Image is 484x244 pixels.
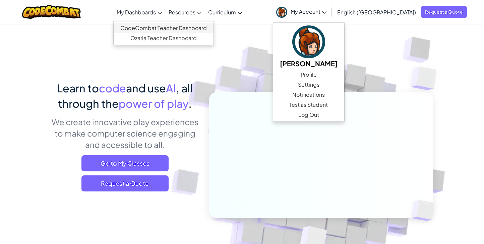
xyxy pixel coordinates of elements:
[165,3,205,21] a: Resources
[126,81,166,95] span: and use
[397,50,455,107] img: Overlap cubes
[169,9,195,16] span: Resources
[334,3,419,21] a: English ([GEOGRAPHIC_DATA])
[400,186,450,235] img: Overlap cubes
[119,97,188,110] span: power of play
[273,100,344,110] a: Test as Student
[51,116,199,150] p: We create innovative play experiences to make computer science engaging and accessible to all.
[292,25,325,58] img: avatar
[276,7,287,18] img: avatar
[273,80,344,90] a: Settings
[273,24,344,70] a: [PERSON_NAME]
[81,175,169,191] a: Request a Quote
[273,70,344,80] a: Profile
[81,155,169,171] a: Go to My Classes
[114,33,214,43] a: Ozaria Teacher Dashboard
[113,3,165,21] a: My Dashboards
[57,81,99,95] span: Learn to
[99,81,126,95] span: code
[273,110,344,120] a: Log Out
[188,97,192,110] span: .
[205,3,245,21] a: Curriculum
[273,1,330,22] a: My Account
[208,9,236,16] span: Curriculum
[273,90,344,100] a: Notifications
[337,9,416,16] span: English ([GEOGRAPHIC_DATA])
[117,9,156,16] span: My Dashboards
[22,5,81,19] img: CodeCombat logo
[280,58,338,69] h5: [PERSON_NAME]
[114,23,214,33] a: CodeCombat Teacher Dashboard
[421,6,467,18] a: Request a Quote
[292,91,325,99] span: Notifications
[166,81,176,95] span: AI
[291,8,326,15] span: My Account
